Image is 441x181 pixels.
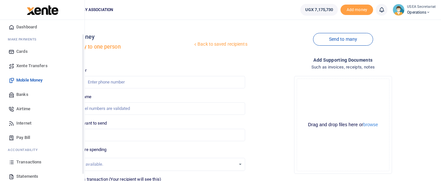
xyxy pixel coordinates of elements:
input: MTN & Airtel numbers are validated [59,102,245,115]
a: profile-user USEA Secretariat Operations [393,4,436,16]
a: Back to saved recipients [193,38,248,50]
h5: Send money to one person [57,44,193,50]
input: UGX [59,129,245,141]
span: UGX 7,175,730 [305,7,333,13]
a: Add money [340,7,373,12]
div: Drag and drop files here or [297,122,389,128]
input: Enter phone number [59,76,245,88]
span: Operations [407,9,436,15]
span: Add money [340,5,373,15]
img: profile-user [393,4,404,16]
h4: Such as invoices, receipts, notes [250,64,436,71]
h4: Mobile money [57,33,193,40]
button: browse [363,122,378,127]
h4: Add supporting Documents [250,56,436,64]
li: Toup your wallet [340,5,373,15]
a: UGX 7,175,730 [300,4,338,16]
a: logo-small logo-large logo-large [26,7,58,12]
a: Send to many [313,33,373,46]
img: logo-large [27,5,58,15]
small: USEA Secretariat [407,4,436,10]
li: Wallet ballance [298,4,340,16]
div: No options available. [64,161,235,168]
div: File Uploader [294,76,392,174]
